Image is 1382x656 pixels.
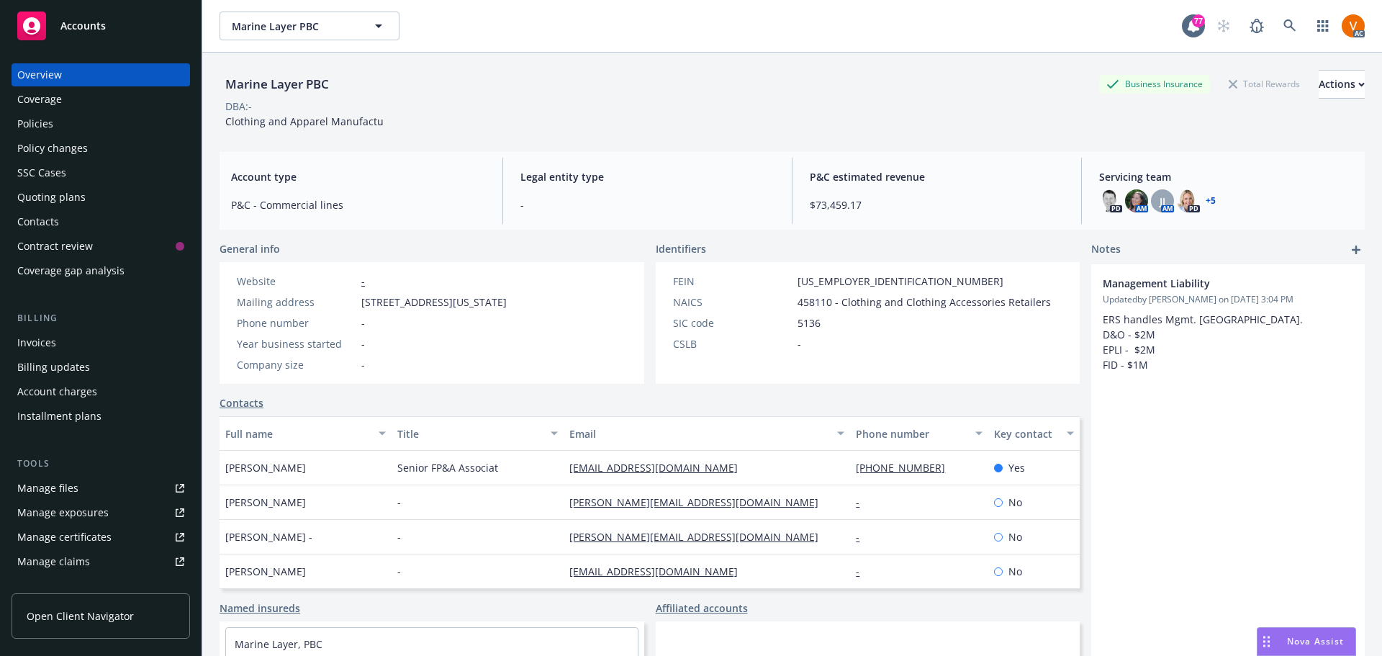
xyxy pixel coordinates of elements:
a: +5 [1206,197,1216,205]
a: Start snowing [1209,12,1238,40]
div: Website [237,274,356,289]
span: Clothing and Apparel Manufactu [225,114,384,128]
div: Email [569,426,828,441]
span: Yes [1008,460,1025,475]
div: Account charges [17,380,97,403]
span: - [361,336,365,351]
span: [PERSON_NAME] - [225,529,312,544]
img: photo [1342,14,1365,37]
div: 77 [1192,14,1205,27]
div: Phone number [237,315,356,331]
a: Accounts [12,6,190,46]
button: Full name [220,416,392,451]
button: Phone number [850,416,988,451]
div: DBA: - [225,99,252,114]
div: Marine Layer PBC [220,75,335,94]
img: photo [1125,189,1148,212]
a: - [361,274,365,288]
span: - [361,357,365,372]
span: 458110 - Clothing and Clothing Accessories Retailers [798,295,1051,310]
a: [EMAIL_ADDRESS][DOMAIN_NAME] [569,461,749,475]
a: Switch app [1309,12,1337,40]
a: Search [1275,12,1304,40]
a: Billing updates [12,356,190,379]
a: Installment plans [12,405,190,428]
a: - [856,565,871,578]
a: Account charges [12,380,190,403]
div: Business Insurance [1099,75,1210,93]
span: Notes [1091,241,1121,259]
span: Account type [231,169,485,184]
div: CSLB [673,336,792,351]
span: [PERSON_NAME] [225,495,306,510]
div: Company size [237,357,356,372]
a: Manage exposures [12,501,190,524]
div: Key contact [994,426,1058,441]
a: Manage claims [12,550,190,573]
a: Contacts [220,395,263,410]
a: add [1347,241,1365,259]
div: Full name [225,426,370,441]
div: Manage exposures [17,501,109,524]
span: Nova Assist [1287,635,1344,647]
span: [PERSON_NAME] [225,460,306,475]
button: Key contact [988,416,1080,451]
span: No [1008,495,1022,510]
a: Manage certificates [12,526,190,549]
button: Actions [1319,70,1365,99]
a: Manage files [12,477,190,500]
a: Coverage gap analysis [12,259,190,282]
div: Title [397,426,542,441]
a: [PERSON_NAME][EMAIL_ADDRESS][DOMAIN_NAME] [569,495,830,509]
div: Coverage gap analysis [17,259,125,282]
button: Title [392,416,564,451]
span: Open Client Navigator [27,608,134,624]
div: Quoting plans [17,186,86,209]
span: Updated by [PERSON_NAME] on [DATE] 3:04 PM [1103,293,1353,306]
div: Total Rewards [1221,75,1307,93]
div: Manage files [17,477,78,500]
div: Billing [12,311,190,325]
div: Policy changes [17,137,88,160]
span: No [1008,529,1022,544]
span: 5136 [798,315,821,331]
div: Billing updates [17,356,90,379]
div: Tools [12,457,190,471]
span: Management Liability [1103,276,1316,291]
span: [STREET_ADDRESS][US_STATE] [361,295,507,310]
a: Policies [12,112,190,135]
a: Report a Bug [1242,12,1271,40]
a: Affiliated accounts [656,601,748,616]
div: Overview [17,63,62,86]
div: Drag to move [1257,628,1275,655]
a: - [856,530,871,544]
span: - [361,315,365,331]
span: Senior FP&A Associat [397,460,498,475]
span: Servicing team [1099,169,1353,184]
button: Marine Layer PBC [220,12,399,40]
span: No [1008,564,1022,579]
span: General info [220,241,280,256]
a: Coverage [12,88,190,111]
span: $73,459.17 [810,197,1064,212]
span: - [798,336,801,351]
img: photo [1177,189,1200,212]
div: Contract review [17,235,93,258]
div: Invoices [17,331,56,354]
div: SIC code [673,315,792,331]
a: Quoting plans [12,186,190,209]
div: NAICS [673,295,792,310]
div: Year business started [237,336,356,351]
span: - [520,197,774,212]
span: - [397,495,401,510]
div: Installment plans [17,405,101,428]
span: [PERSON_NAME] [225,564,306,579]
p: ERS handles Mgmt. [GEOGRAPHIC_DATA]. D&O - $2M EPLI - $2M FID - $1M [1103,312,1353,372]
a: Contacts [12,210,190,233]
span: Marine Layer PBC [232,19,356,34]
a: Manage BORs [12,575,190,598]
span: - [397,529,401,544]
div: Policies [17,112,53,135]
div: Manage BORs [17,575,85,598]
